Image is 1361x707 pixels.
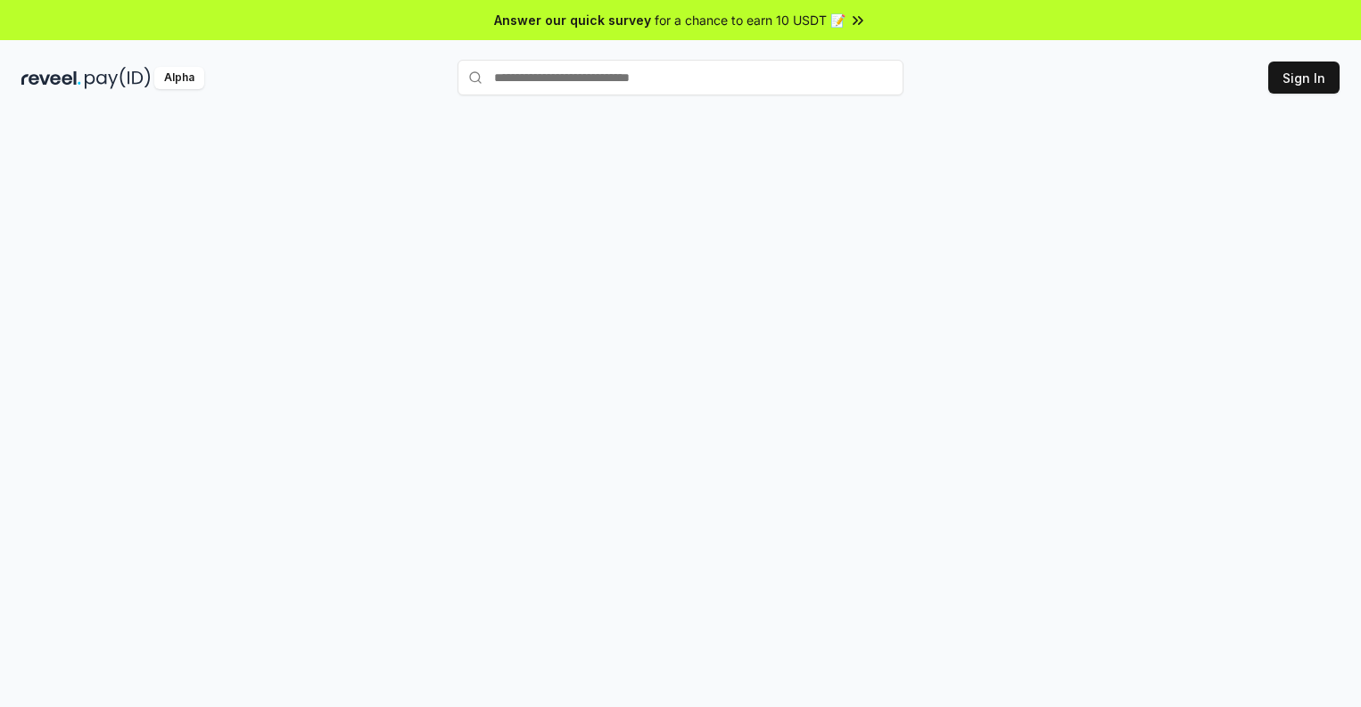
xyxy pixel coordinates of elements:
[154,67,204,89] div: Alpha
[21,67,81,89] img: reveel_dark
[1268,62,1340,94] button: Sign In
[494,11,651,29] span: Answer our quick survey
[655,11,845,29] span: for a chance to earn 10 USDT 📝
[85,67,151,89] img: pay_id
